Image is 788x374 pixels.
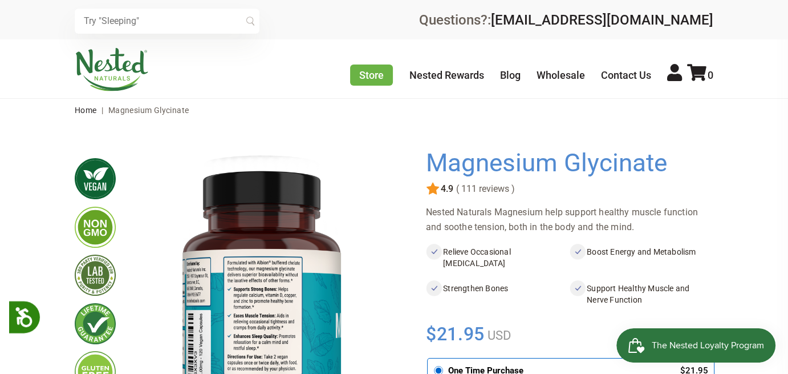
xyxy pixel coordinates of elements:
[75,303,116,344] img: lifetimeguarantee
[75,99,713,122] nav: breadcrumbs
[426,149,708,178] h1: Magnesium Glycinate
[570,244,713,271] li: Boost Energy and Metabolism
[453,184,515,194] span: ( 111 reviews )
[426,280,570,308] li: Strengthen Bones
[75,9,259,34] input: Try "Sleeping"
[75,48,149,91] img: Nested Naturals
[426,182,440,196] img: star.svg
[350,65,393,86] a: Store
[485,328,511,343] span: USD
[426,244,570,271] li: Relieve Occasional [MEDICAL_DATA]
[440,184,453,194] span: 4.9
[409,69,484,81] a: Nested Rewards
[570,280,713,308] li: Support Healthy Muscle and Nerve Function
[108,106,189,115] span: Magnesium Glycinate
[537,69,585,81] a: Wholesale
[491,12,713,28] a: [EMAIL_ADDRESS][DOMAIN_NAME]
[426,321,485,347] span: $21.95
[75,106,97,115] a: Home
[708,69,713,81] span: 0
[75,158,116,199] img: vegan
[616,328,777,363] iframe: Button to open loyalty program pop-up
[426,205,713,235] div: Nested Naturals Magnesium help support healthy muscle function and soothe tension, both in the bo...
[75,255,116,296] img: thirdpartytested
[99,106,106,115] span: |
[687,69,713,81] a: 0
[419,13,713,27] div: Questions?:
[601,69,651,81] a: Contact Us
[500,69,521,81] a: Blog
[75,207,116,248] img: gmofree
